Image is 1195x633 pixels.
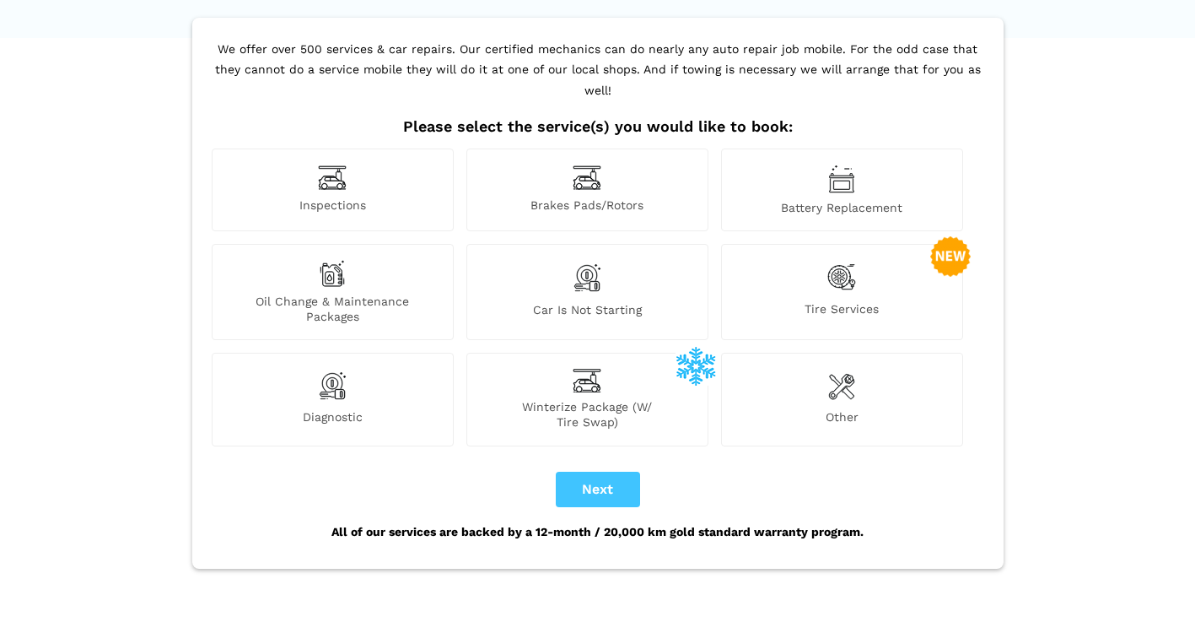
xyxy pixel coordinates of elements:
[722,200,962,215] span: Battery Replacement
[467,197,708,215] span: Brakes Pads/Rotors
[207,507,988,556] div: All of our services are backed by a 12-month / 20,000 km gold standard warranty program.
[722,409,962,430] span: Other
[930,236,971,277] img: new-badge-2-48.png
[207,39,988,118] p: We offer over 500 services & car repairs. Our certified mechanics can do nearly any auto repair j...
[213,197,453,215] span: Inspections
[467,399,708,430] span: Winterize Package (W/ Tire Swap)
[556,472,640,507] button: Next
[722,301,962,324] span: Tire Services
[213,294,453,324] span: Oil Change & Maintenance Packages
[676,345,716,386] img: winterize-icon_1.png
[207,117,988,136] h2: Please select the service(s) you would like to book:
[213,409,453,430] span: Diagnostic
[467,302,708,324] span: Car is not starting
